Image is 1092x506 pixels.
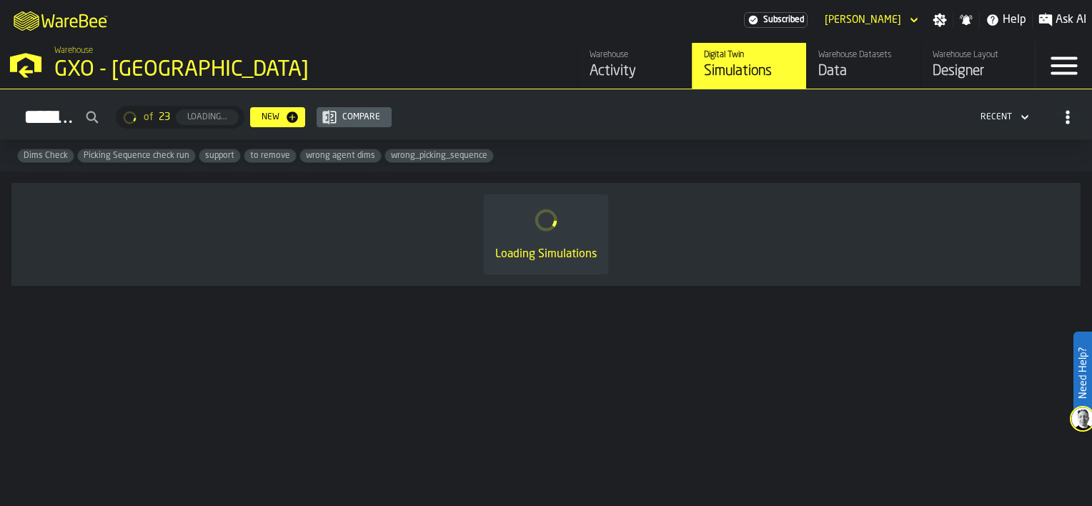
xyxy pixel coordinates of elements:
[704,50,795,60] div: Digital Twin
[975,109,1032,126] div: DropdownMenuValue-4
[256,112,285,122] div: New
[806,43,920,89] a: link-to-/wh/i/ae0cd702-8cb1-4091-b3be-0aee77957c79/data
[1056,11,1086,29] span: Ask AI
[495,246,597,263] div: Loading Simulations
[825,14,901,26] div: DropdownMenuValue-Kzysztof Malecki
[337,112,386,122] div: Compare
[744,12,808,28] div: Menu Subscription
[317,107,392,127] button: button-Compare
[385,151,493,161] span: wrong_picking_sequence
[18,151,74,161] span: Dims Check
[110,106,250,129] div: ButtonLoadMore-Loading...-Prev-First-Last
[244,151,296,161] span: to remove
[704,61,795,81] div: Simulations
[199,151,240,161] span: support
[933,50,1023,60] div: Warehouse Layout
[1036,43,1092,89] label: button-toggle-Menu
[920,43,1035,89] a: link-to-/wh/i/ae0cd702-8cb1-4091-b3be-0aee77957c79/designer
[1033,11,1092,29] label: button-toggle-Ask AI
[1003,11,1026,29] span: Help
[54,57,440,83] div: GXO - [GEOGRAPHIC_DATA]
[933,61,1023,81] div: Designer
[144,111,153,123] span: of
[818,61,909,81] div: Data
[159,111,170,123] span: 23
[54,46,93,56] span: Warehouse
[250,107,305,127] button: button-New
[744,12,808,28] a: link-to-/wh/i/ae0cd702-8cb1-4091-b3be-0aee77957c79/settings/billing
[692,43,806,89] a: link-to-/wh/i/ae0cd702-8cb1-4091-b3be-0aee77957c79/simulations
[927,13,953,27] label: button-toggle-Settings
[763,15,804,25] span: Subscribed
[176,109,239,125] button: button-Loading...
[981,112,1012,122] div: DropdownMenuValue-4
[590,61,680,81] div: Activity
[11,183,1081,286] div: ItemListCard-
[818,50,909,60] div: Warehouse Datasets
[300,151,381,161] span: wrong agent dims
[577,43,692,89] a: link-to-/wh/i/ae0cd702-8cb1-4091-b3be-0aee77957c79/feed/
[182,112,233,122] div: Loading...
[819,11,921,29] div: DropdownMenuValue-Kzysztof Malecki
[980,11,1032,29] label: button-toggle-Help
[590,50,680,60] div: Warehouse
[78,151,195,161] span: Picking Sequence check run
[1075,333,1091,413] label: Need Help?
[953,13,979,27] label: button-toggle-Notifications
